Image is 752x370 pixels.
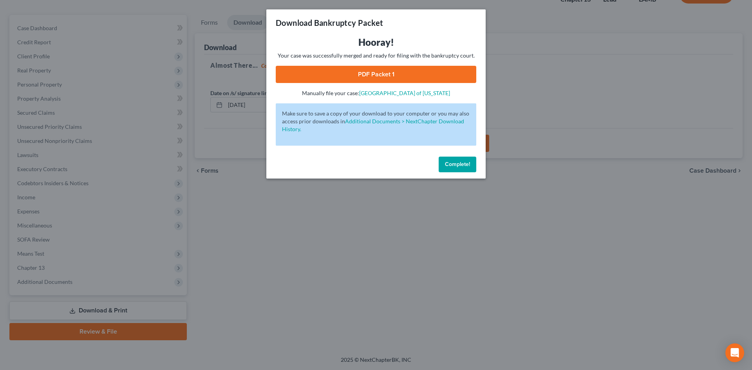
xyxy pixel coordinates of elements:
[276,89,476,97] p: Manually file your case:
[276,17,383,28] h3: Download Bankruptcy Packet
[282,118,464,132] a: Additional Documents > NextChapter Download History.
[439,157,476,172] button: Complete!
[282,110,470,133] p: Make sure to save a copy of your download to your computer or you may also access prior downloads in
[359,90,450,96] a: [GEOGRAPHIC_DATA] of [US_STATE]
[445,161,470,168] span: Complete!
[276,36,476,49] h3: Hooray!
[725,343,744,362] div: Open Intercom Messenger
[276,52,476,60] p: Your case was successfully merged and ready for filing with the bankruptcy court.
[276,66,476,83] a: PDF Packet 1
